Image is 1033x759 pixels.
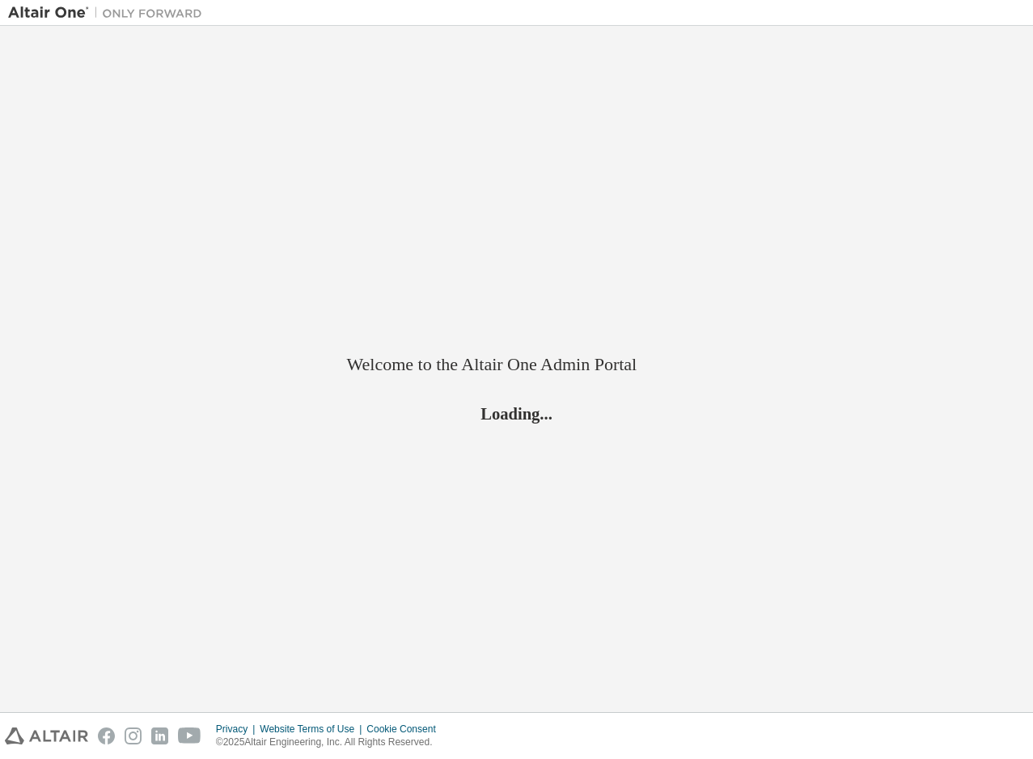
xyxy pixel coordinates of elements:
img: linkedin.svg [151,727,168,744]
h2: Loading... [347,403,687,424]
div: Website Terms of Use [260,723,366,736]
div: Privacy [216,723,260,736]
h2: Welcome to the Altair One Admin Portal [347,353,687,376]
img: youtube.svg [178,727,201,744]
img: altair_logo.svg [5,727,88,744]
p: © 2025 Altair Engineering, Inc. All Rights Reserved. [216,736,446,749]
img: facebook.svg [98,727,115,744]
img: instagram.svg [125,727,142,744]
div: Cookie Consent [366,723,445,736]
img: Altair One [8,5,210,21]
